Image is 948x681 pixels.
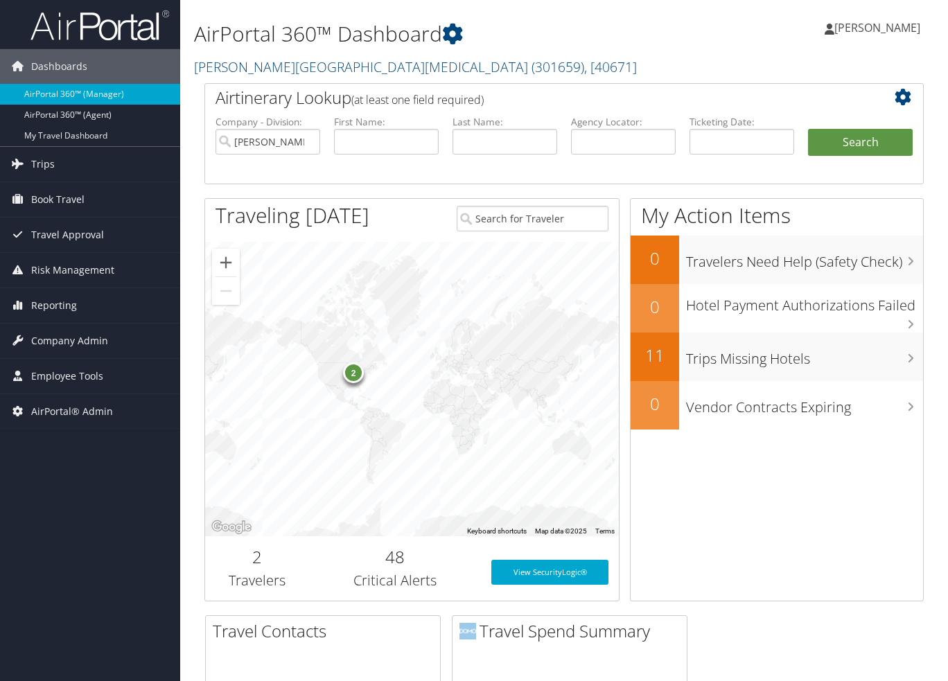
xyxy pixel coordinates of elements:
[319,545,471,569] h2: 48
[213,619,440,643] h2: Travel Contacts
[808,129,913,157] button: Search
[31,147,55,182] span: Trips
[631,333,923,381] a: 11Trips Missing Hotels
[631,344,679,367] h2: 11
[825,7,934,48] a: [PERSON_NAME]
[212,249,240,276] button: Zoom in
[31,324,108,358] span: Company Admin
[686,391,923,417] h3: Vendor Contracts Expiring
[467,527,527,536] button: Keyboard shortcuts
[453,115,557,129] label: Last Name:
[216,86,853,109] h2: Airtinerary Lookup
[584,58,637,76] span: , [ 40671 ]
[209,518,254,536] img: Google
[194,58,637,76] a: [PERSON_NAME][GEOGRAPHIC_DATA][MEDICAL_DATA]
[631,295,679,319] h2: 0
[31,253,114,288] span: Risk Management
[31,359,103,393] span: Employee Tools
[631,201,923,230] h1: My Action Items
[457,206,608,231] input: Search for Traveler
[351,92,484,107] span: (at least one field required)
[459,619,687,643] h2: Travel Spend Summary
[31,394,113,429] span: AirPortal® Admin
[571,115,676,129] label: Agency Locator:
[686,342,923,369] h3: Trips Missing Hotels
[31,288,77,323] span: Reporting
[690,115,794,129] label: Ticketing Date:
[319,571,471,590] h3: Critical Alerts
[595,527,615,535] a: Terms (opens in new tab)
[216,115,320,129] label: Company - Division:
[216,201,369,230] h1: Traveling [DATE]
[631,284,923,333] a: 0Hotel Payment Authorizations Failed
[31,49,87,84] span: Dashboards
[30,9,169,42] img: airportal-logo.png
[631,381,923,430] a: 0Vendor Contracts Expiring
[194,19,687,48] h1: AirPortal 360™ Dashboard
[31,218,104,252] span: Travel Approval
[334,115,439,129] label: First Name:
[532,58,584,76] span: ( 301659 )
[491,560,608,585] a: View SecurityLogic®
[631,236,923,284] a: 0Travelers Need Help (Safety Check)
[31,182,85,217] span: Book Travel
[535,527,587,535] span: Map data ©2025
[834,20,920,35] span: [PERSON_NAME]
[212,277,240,305] button: Zoom out
[631,392,679,416] h2: 0
[686,245,923,272] h3: Travelers Need Help (Safety Check)
[686,289,923,315] h3: Hotel Payment Authorizations Failed
[631,247,679,270] h2: 0
[216,571,298,590] h3: Travelers
[216,545,298,569] h2: 2
[459,623,476,639] img: domo-logo.png
[209,518,254,536] a: Open this area in Google Maps (opens a new window)
[343,362,364,383] div: 2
